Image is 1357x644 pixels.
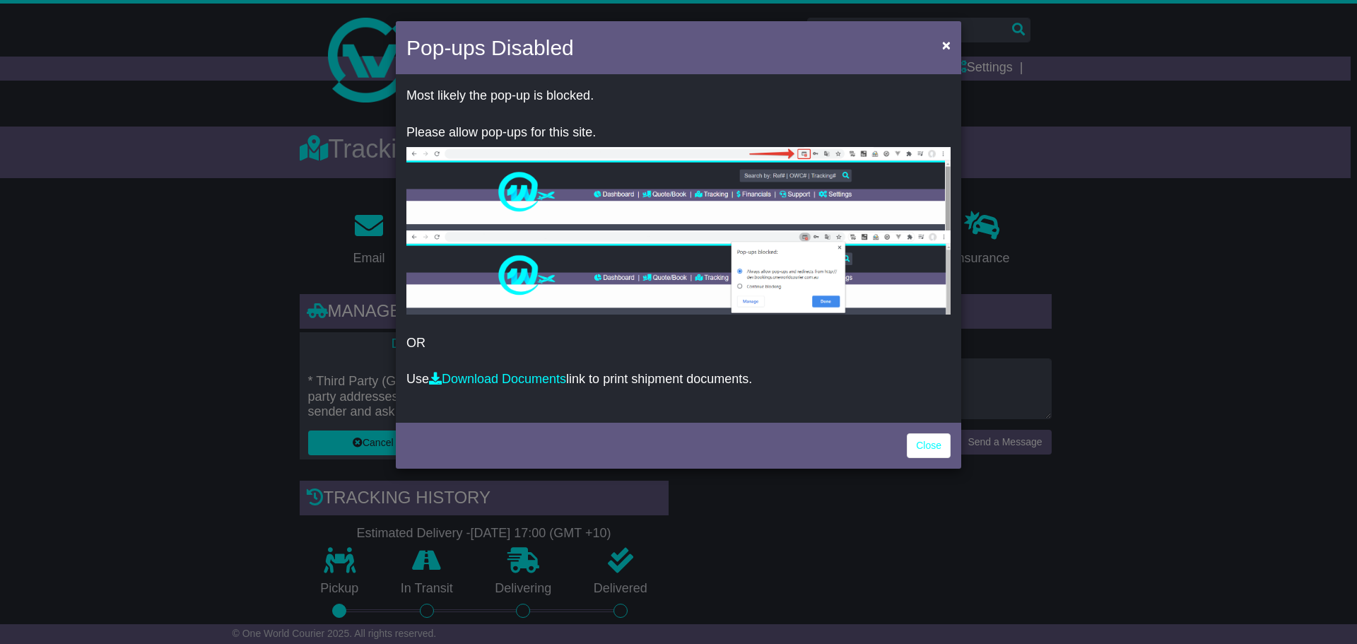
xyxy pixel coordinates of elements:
img: allow-popup-2.png [406,230,951,315]
img: allow-popup-1.png [406,147,951,230]
button: Close [935,30,958,59]
p: Most likely the pop-up is blocked. [406,88,951,104]
div: OR [396,78,961,419]
a: Download Documents [429,372,566,386]
span: × [942,37,951,53]
a: Close [907,433,951,458]
p: Please allow pop-ups for this site. [406,125,951,141]
p: Use link to print shipment documents. [406,372,951,387]
h4: Pop-ups Disabled [406,32,574,64]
